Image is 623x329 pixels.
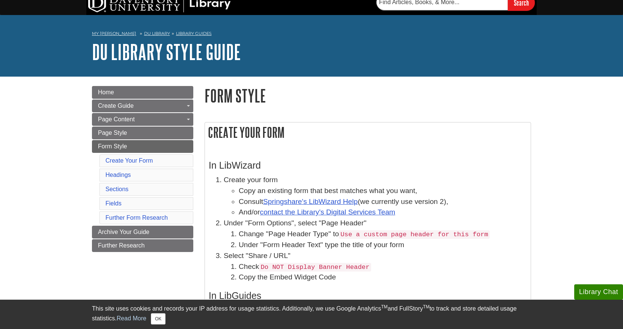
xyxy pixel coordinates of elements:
li: Create your form [224,175,527,218]
li: And/or [239,207,527,218]
code: Do NOT Display Banner Header [259,263,371,272]
li: Consult (we currently use version 2), [239,196,527,207]
a: Fields [105,200,122,207]
a: Headings [105,172,131,178]
div: Guide Page Menu [92,86,193,252]
button: Library Chat [574,284,623,300]
span: Create Guide [98,103,134,109]
a: Home [92,86,193,99]
h3: In LibWizard [209,160,527,171]
span: Page Style [98,130,127,136]
a: Springshare's LibWizard Help [263,198,358,205]
span: Page Content [98,116,135,122]
a: Library Guides [176,31,212,36]
a: Form Style [92,140,193,153]
h2: Create Your Form [205,122,531,142]
li: Copy an existing form that best matches what you want, [239,186,527,196]
a: Archive Your Guide [92,226,193,238]
li: Under "Form Header Text" type the title of your form [239,240,527,251]
div: This site uses cookies and records your IP address for usage statistics. Additionally, we use Goo... [92,304,531,324]
a: DU Library Style Guide [92,40,241,63]
a: contact the Library's Digital Services Team [260,208,396,216]
li: Check [239,261,527,272]
span: Further Research [98,242,145,249]
h3: In LibGuides [209,290,527,301]
a: Page Style [92,127,193,139]
a: Sections [105,186,128,192]
a: DU Library [144,31,170,36]
sup: TM [381,304,387,309]
span: Form Style [98,143,127,149]
a: Create Guide [92,100,193,112]
button: Close [151,313,166,324]
nav: breadcrumb [92,29,531,41]
a: Further Research [92,239,193,252]
a: Further Form Research [105,214,168,221]
span: Home [98,89,114,95]
sup: TM [423,304,429,309]
h1: Form Style [205,86,531,105]
li: Under "Form Options", select "Page Header" [224,218,527,251]
a: Page Content [92,113,193,126]
li: Select "Share / URL" [224,251,527,283]
a: My [PERSON_NAME] [92,30,136,37]
a: Read More [117,315,146,321]
a: Create Your Form [105,157,153,164]
li: Copy the Embed Widget Code [239,272,527,283]
li: Change "Page Header Type" to [239,229,527,240]
span: Archive Your Guide [98,229,149,235]
code: Use a custom page header for this form [339,230,490,239]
